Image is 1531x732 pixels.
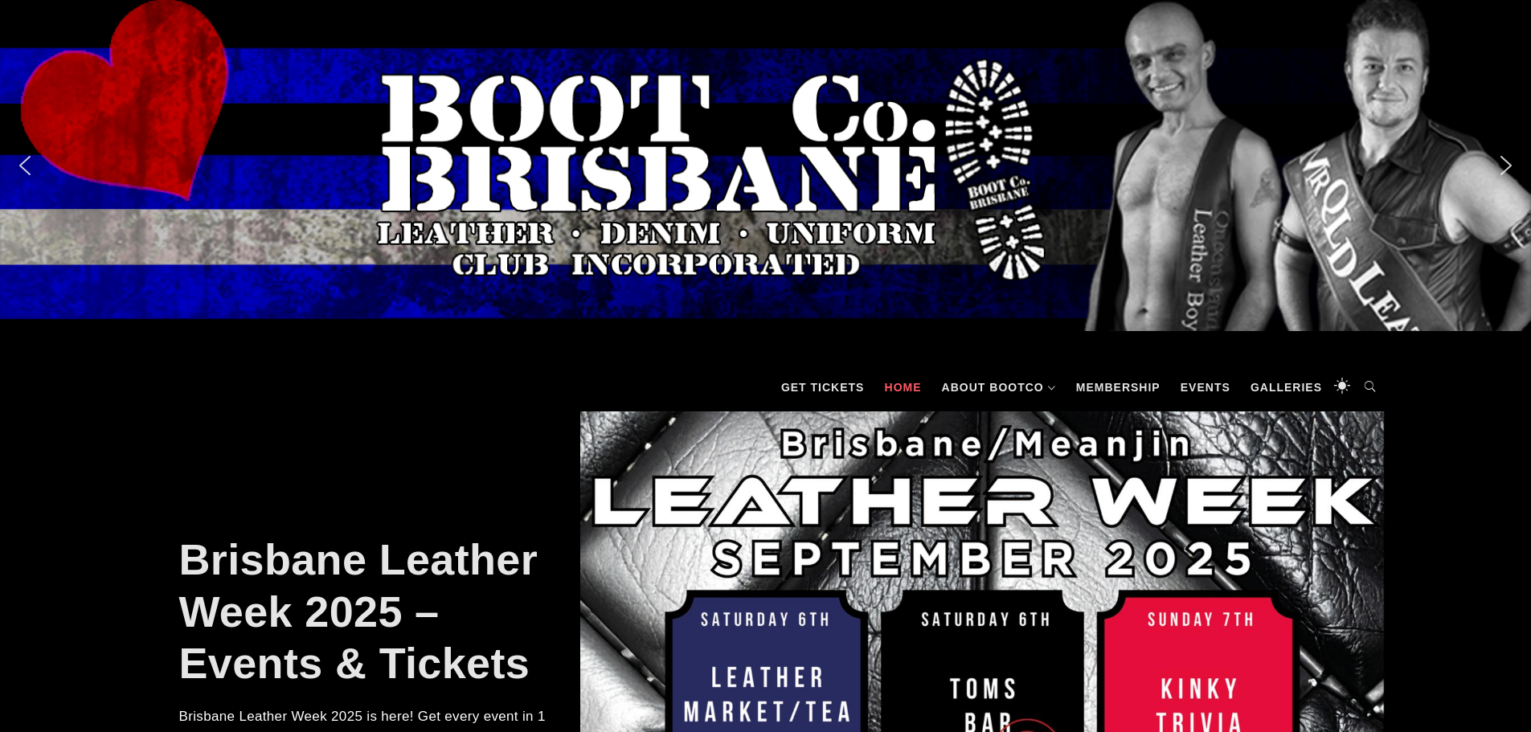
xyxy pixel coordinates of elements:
a: Brisbane Leather Week 2025 – Events & Tickets [179,535,538,688]
img: next arrow [1493,153,1519,178]
img: previous arrow [12,153,38,178]
a: Events [1173,363,1238,411]
a: GET TICKETS [773,363,873,411]
a: Membership [1068,363,1169,411]
a: Home [877,363,930,411]
a: Galleries [1242,363,1330,411]
a: About BootCo [934,363,1064,411]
